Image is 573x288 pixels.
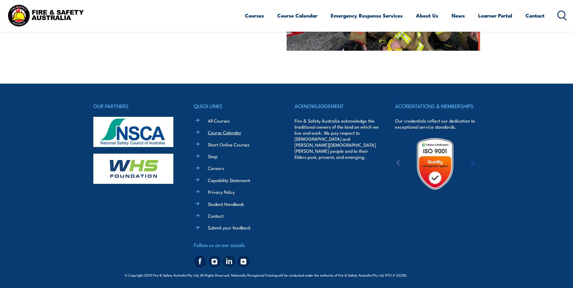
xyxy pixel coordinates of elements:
[208,224,251,231] a: Submit your feedback
[416,8,438,24] a: About Us
[409,137,462,190] img: Untitled design (19)
[208,141,249,148] a: Short Online Courses
[526,8,545,24] a: Contact
[414,273,448,277] span: Site:
[208,213,224,219] a: Contact
[331,8,403,24] a: Emergency Response Services
[208,129,241,136] a: Course Calendar
[395,102,480,110] h4: ACCREDITATIONS & MEMBERSHIPS
[93,117,173,147] img: nsca-logo-footer
[208,177,250,183] a: Capability Statement
[462,153,514,174] img: ewpa-logo
[427,272,448,278] a: KND Digital
[194,102,278,110] h4: QUICK LINKS
[245,8,264,24] a: Courses
[125,272,448,278] span: © Copyright 2025 Fire & Safety Australia Pty Ltd, All Rights Reserved. Nationally Recognised Trai...
[208,201,244,207] a: Student Handbook
[208,165,224,171] a: Careers
[452,8,465,24] a: News
[277,8,317,24] a: Course Calendar
[208,153,218,159] a: Shop
[93,154,173,184] img: whs-logo-footer
[93,102,178,110] h4: OUR PARTNERS
[208,189,235,195] a: Privacy Policy
[208,117,230,124] a: All Courses
[395,118,480,130] p: Our credentials reflect our dedication to exceptional service standards.
[295,118,379,160] p: Fire & Safety Australia acknowledge the traditional owners of the land on which we live and work....
[194,241,278,249] h4: Follow us on our socials
[478,8,512,24] a: Learner Portal
[295,102,379,110] h4: ACKNOWLEDGEMENT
